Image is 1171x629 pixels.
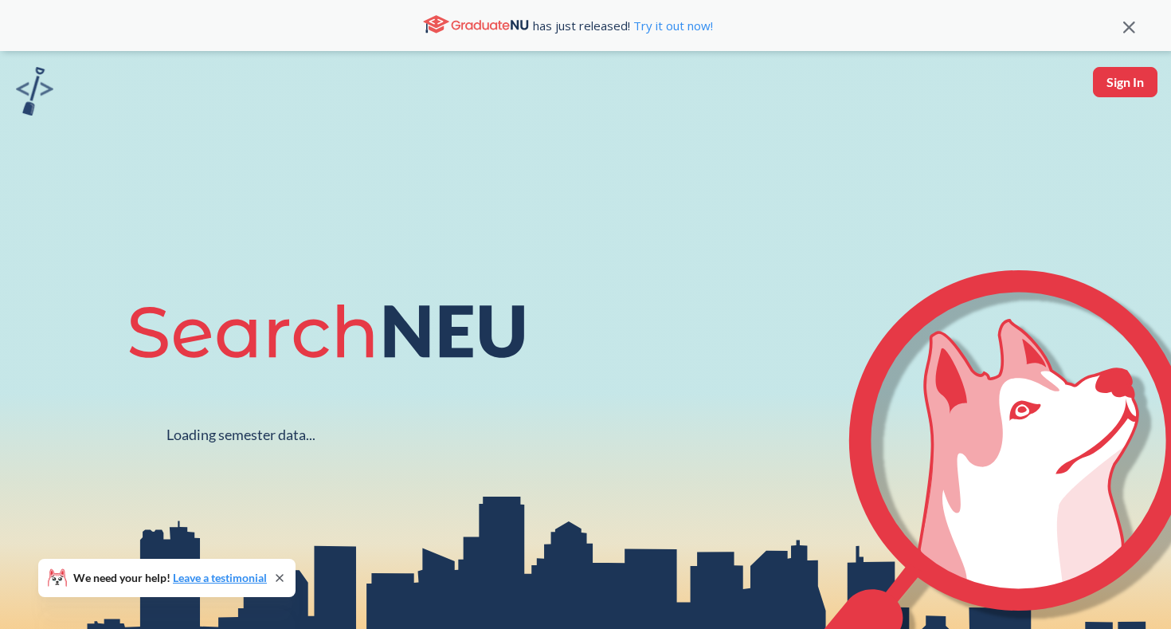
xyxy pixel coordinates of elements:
[1093,67,1157,97] button: Sign In
[16,67,53,116] img: sandbox logo
[533,17,713,34] span: has just released!
[173,571,267,584] a: Leave a testimonial
[16,67,53,120] a: sandbox logo
[630,18,713,33] a: Try it out now!
[73,572,267,584] span: We need your help!
[166,426,315,444] div: Loading semester data...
